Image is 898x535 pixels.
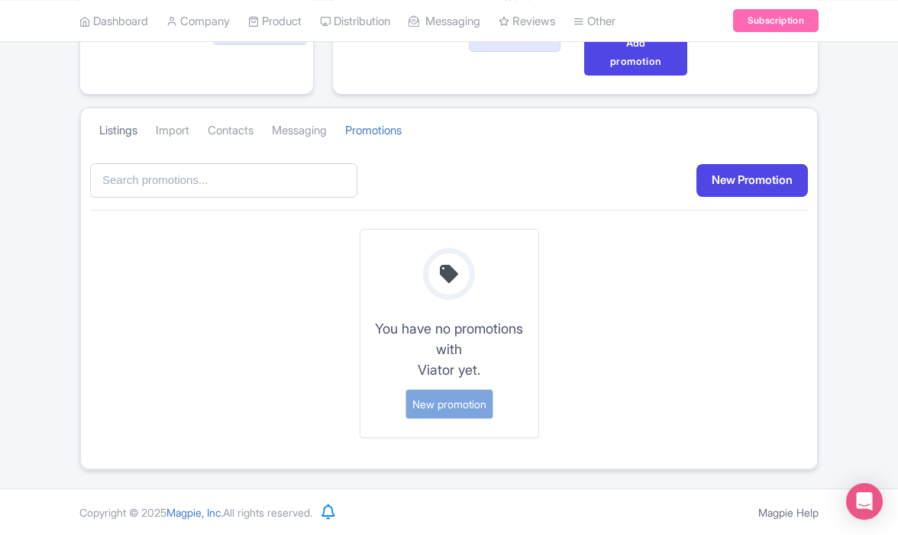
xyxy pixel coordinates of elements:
[370,318,529,380] p: You have no promotions with Viator yet.
[696,164,808,197] a: New Promotion
[70,504,321,520] div: Copyright © 2025 All rights reserved.
[99,110,137,152] a: Listings
[90,163,357,198] input: Search promotions...
[584,28,687,76] a: Add promotion
[166,506,223,519] span: Magpie, Inc.
[208,110,254,152] a: Contacts
[846,483,883,520] div: Open Intercom Messenger
[345,110,402,152] a: Promotions
[412,396,486,412] a: New promotion
[733,9,819,32] a: Subscription
[156,110,189,152] a: Import
[272,110,327,152] a: Messaging
[758,506,819,519] a: Magpie Help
